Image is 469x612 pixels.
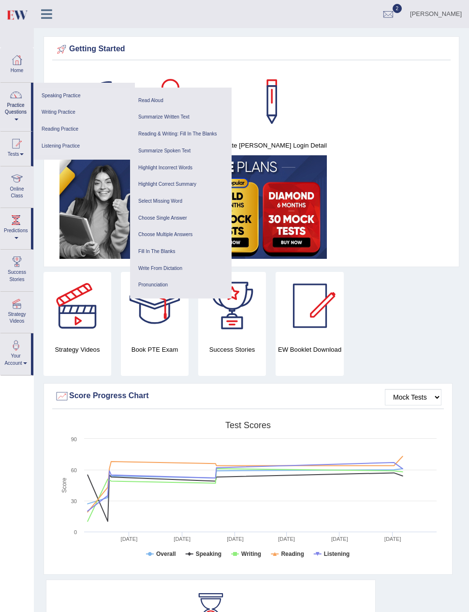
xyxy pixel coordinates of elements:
[135,193,227,210] a: Select Missing Word
[135,277,227,294] a: Pronunciation
[135,243,227,260] a: Fill In The Blanks
[135,109,227,126] a: Summarize Written Text
[38,121,130,138] a: Reading Practice
[135,92,227,109] a: Read Aloud
[38,88,130,104] a: Speaking Practice
[135,126,227,143] a: Reading & Writing: Fill In The Blanks
[135,210,227,227] a: Choose Single Answer
[135,176,227,193] a: Highlight Correct Summary
[135,143,227,160] a: Summarize Spoken Text
[135,226,227,243] a: Choose Multiple Answers
[38,104,130,121] a: Writing Practice
[135,260,227,277] a: Write From Dictation
[135,160,227,177] a: Highlight Incorrect Words
[38,138,130,155] a: Listening Practice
